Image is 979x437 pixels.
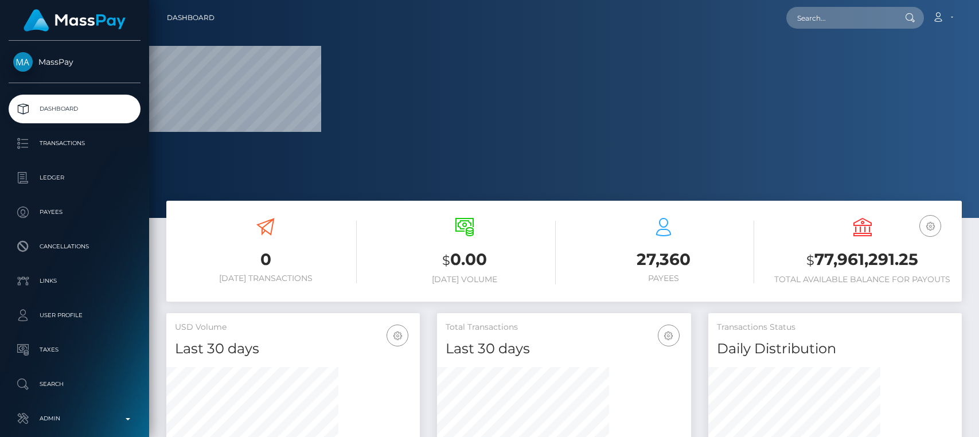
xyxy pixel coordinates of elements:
a: Taxes [9,335,141,364]
a: Ledger [9,163,141,192]
span: MassPay [9,57,141,67]
h5: Transactions Status [717,322,953,333]
a: Dashboard [9,95,141,123]
h4: Daily Distribution [717,339,953,359]
p: Dashboard [13,100,136,118]
h4: Last 30 days [446,339,682,359]
p: Transactions [13,135,136,152]
a: Cancellations [9,232,141,261]
p: User Profile [13,307,136,324]
h6: Payees [573,274,755,283]
h3: 0.00 [374,248,556,272]
a: Search [9,370,141,399]
img: MassPay Logo [24,9,126,32]
a: Dashboard [167,6,214,30]
small: $ [442,252,450,268]
h3: 27,360 [573,248,755,271]
h6: [DATE] Volume [374,275,556,284]
a: Admin [9,404,141,433]
h3: 77,961,291.25 [771,248,953,272]
p: Payees [13,204,136,221]
h5: Total Transactions [446,322,682,333]
p: Links [13,272,136,290]
h6: Total Available Balance for Payouts [771,275,953,284]
small: $ [806,252,814,268]
a: Links [9,267,141,295]
a: User Profile [9,301,141,330]
h6: [DATE] Transactions [175,274,357,283]
h4: Last 30 days [175,339,411,359]
p: Admin [13,410,136,427]
img: MassPay [13,52,33,72]
p: Cancellations [13,238,136,255]
h3: 0 [175,248,357,271]
p: Ledger [13,169,136,186]
p: Search [13,376,136,393]
a: Transactions [9,129,141,158]
a: Payees [9,198,141,227]
p: Taxes [13,341,136,358]
input: Search... [786,7,894,29]
h5: USD Volume [175,322,411,333]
